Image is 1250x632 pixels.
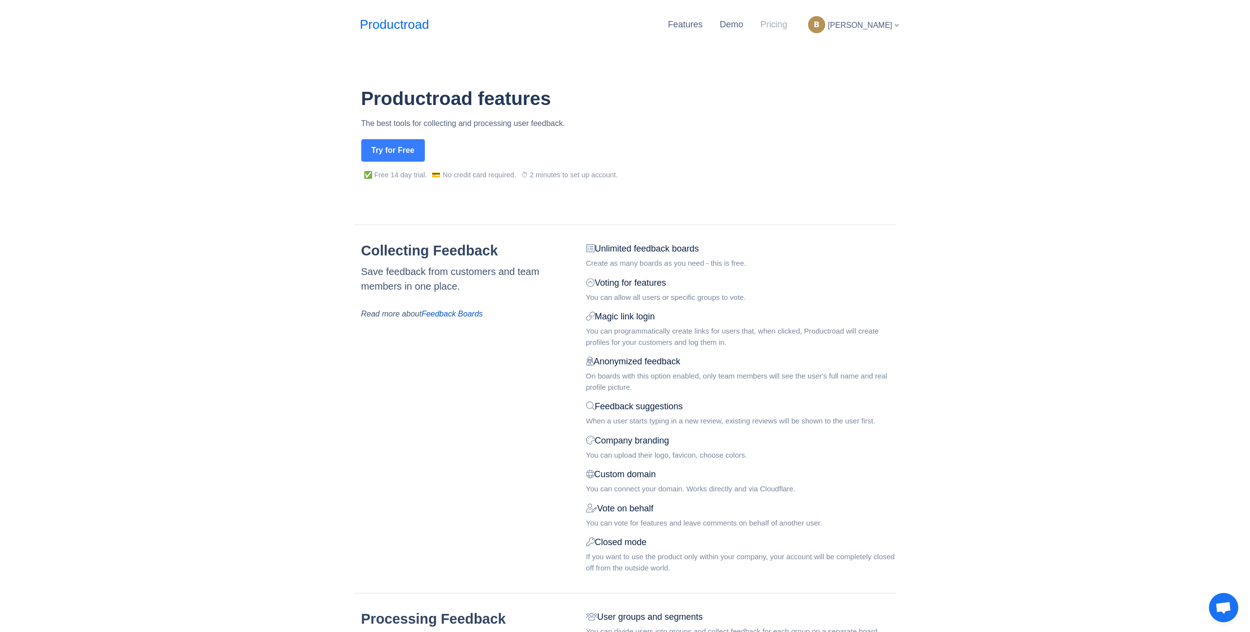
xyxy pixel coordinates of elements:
div: Feedback suggestions [586,400,897,413]
span: ⏱ 2 minutes to set up account. [521,171,618,179]
h2: Processing Feedback [361,611,579,628]
button: Try for Free [361,139,425,162]
h2: Collecting Feedback [361,242,579,259]
div: If you want to use the product only within your company, your account will be completely closed o... [586,551,897,573]
p: The best tools for collecting and processing user feedback. [361,118,897,129]
div: Vote on behalf [586,502,897,515]
a: Demo [720,20,743,29]
div: Magic link login [586,310,897,323]
a: Pricing [760,20,787,29]
div: Closed mode [586,536,897,549]
div: Unlimited feedback boards [586,242,897,255]
h1: Productroad features [361,87,897,110]
a: Features [668,20,702,29]
span: 💳 No credit card required. [432,171,516,179]
div: Company branding [586,434,897,447]
a: Productroad [360,15,429,34]
span: [PERSON_NAME] [828,21,892,29]
div: Custom domain [586,468,897,481]
div: When a user starts typing in a new review, existing reviews will be shown to the user first. [586,416,897,427]
img: Bernard userpic [808,16,825,33]
div: You can connect your domain. Works directly and via Cloudflare. [586,484,897,495]
div: You can upload their logo, favicon, choose colors. [586,450,897,461]
div: You can vote for features and leave comments on behalf of another user. [586,518,897,529]
a: Open chat [1209,593,1238,622]
div: You can programmatically create links for users that, when clicked, Productroad will create profi... [586,326,897,348]
span: ✅ Free 14 day trial. [364,171,427,179]
div: Read more about [361,308,568,320]
div: Create as many boards as you need - this is free. [586,258,897,269]
div: You can allow all users or specific groups to vote. [586,292,897,303]
div: Voting for features [586,276,897,290]
div: [PERSON_NAME] [804,12,902,37]
a: Feedback Boards [421,310,482,318]
div: Save feedback from customers and team members in one place. [361,264,568,294]
div: On boards with this option enabled, only team members will see the user's full name and real prof... [586,371,897,393]
div: User groups and segments [586,611,897,624]
div: Anonymized feedback [586,355,897,368]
